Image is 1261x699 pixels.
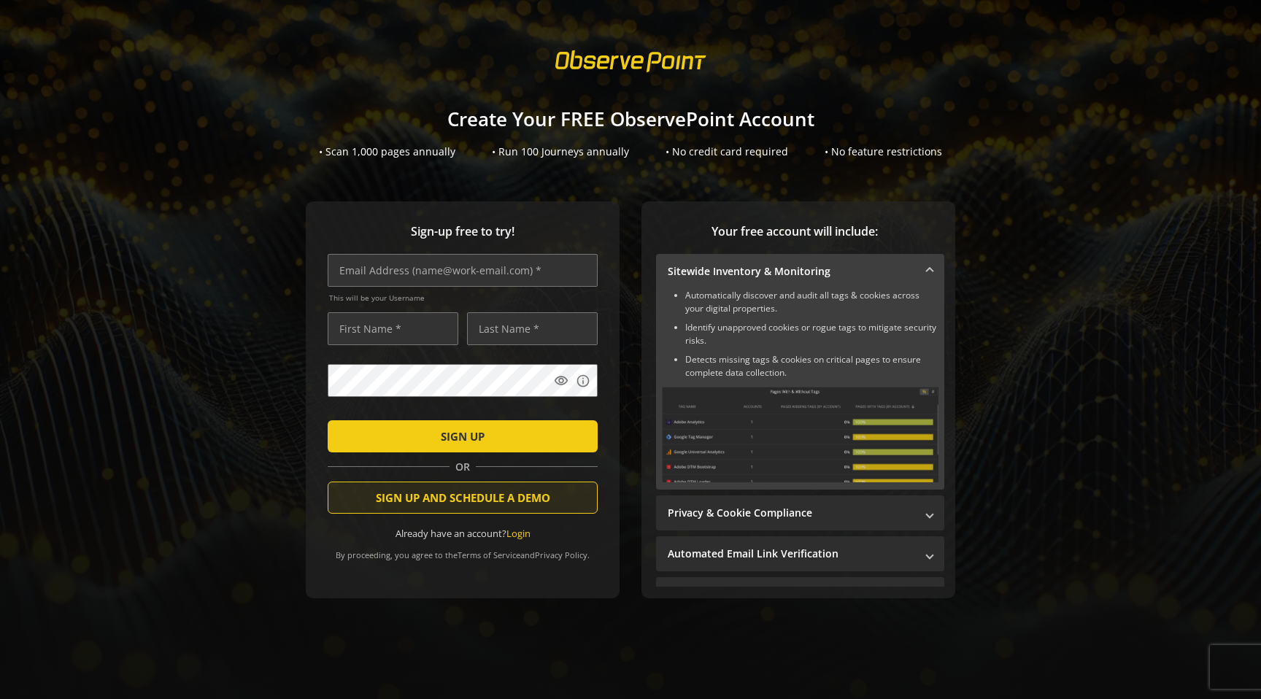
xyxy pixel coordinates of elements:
button: SIGN UP AND SCHEDULE A DEMO [328,482,598,514]
div: Sitewide Inventory & Monitoring [656,289,944,490]
img: Sitewide Inventory & Monitoring [662,387,938,482]
input: Last Name * [467,312,598,345]
span: OR [450,460,476,474]
a: Terms of Service [458,549,520,560]
span: SIGN UP [441,423,485,449]
mat-icon: info [576,374,590,388]
mat-expansion-panel-header: Privacy & Cookie Compliance [656,495,944,530]
a: Login [506,527,531,540]
div: Already have an account? [328,527,598,541]
mat-panel-title: Automated Email Link Verification [668,547,915,561]
mat-expansion-panel-header: Automated Email Link Verification [656,536,944,571]
li: Detects missing tags & cookies on critical pages to ensure complete data collection. [685,353,938,379]
li: Identify unapproved cookies or rogue tags to mitigate security risks. [685,321,938,347]
mat-icon: visibility [554,374,568,388]
div: • No feature restrictions [825,144,942,159]
div: • Run 100 Journeys annually [492,144,629,159]
div: • No credit card required [666,144,788,159]
input: Email Address (name@work-email.com) * [328,254,598,287]
li: Automatically discover and audit all tags & cookies across your digital properties. [685,289,938,315]
mat-expansion-panel-header: Performance Monitoring with Web Vitals [656,577,944,612]
mat-expansion-panel-header: Sitewide Inventory & Monitoring [656,254,944,289]
span: SIGN UP AND SCHEDULE A DEMO [376,484,550,511]
a: Privacy Policy [535,549,587,560]
span: This will be your Username [329,293,598,303]
div: By proceeding, you agree to the and . [328,540,598,560]
mat-panel-title: Sitewide Inventory & Monitoring [668,264,915,279]
input: First Name * [328,312,458,345]
button: SIGN UP [328,420,598,452]
div: • Scan 1,000 pages annually [319,144,455,159]
mat-panel-title: Privacy & Cookie Compliance [668,506,915,520]
span: Sign-up free to try! [328,223,598,240]
span: Your free account will include: [656,223,933,240]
